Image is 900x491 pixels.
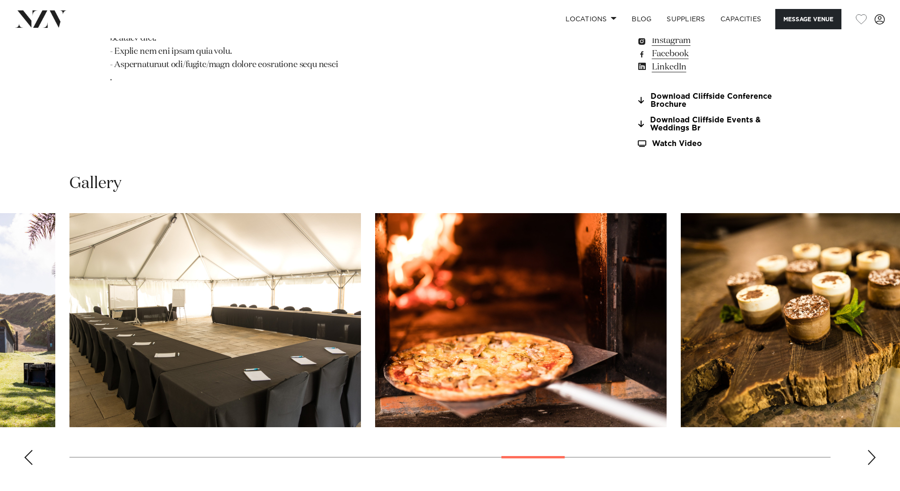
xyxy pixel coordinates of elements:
h2: Gallery [69,173,121,194]
a: Facebook [636,47,790,60]
a: BLOG [624,9,659,29]
a: Download Cliffside Conference Brochure [636,93,790,109]
img: nzv-logo.png [15,10,67,27]
a: Capacities [713,9,769,29]
a: Instagram [636,34,790,47]
swiper-slide: 19 / 30 [375,213,667,427]
a: LinkedIn [636,60,790,74]
a: Watch Video [636,140,790,148]
swiper-slide: 18 / 30 [69,213,361,427]
a: Download Cliffside Events & Weddings Br [636,116,790,132]
a: SUPPLIERS [659,9,712,29]
a: Locations [558,9,624,29]
button: Message Venue [775,9,841,29]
